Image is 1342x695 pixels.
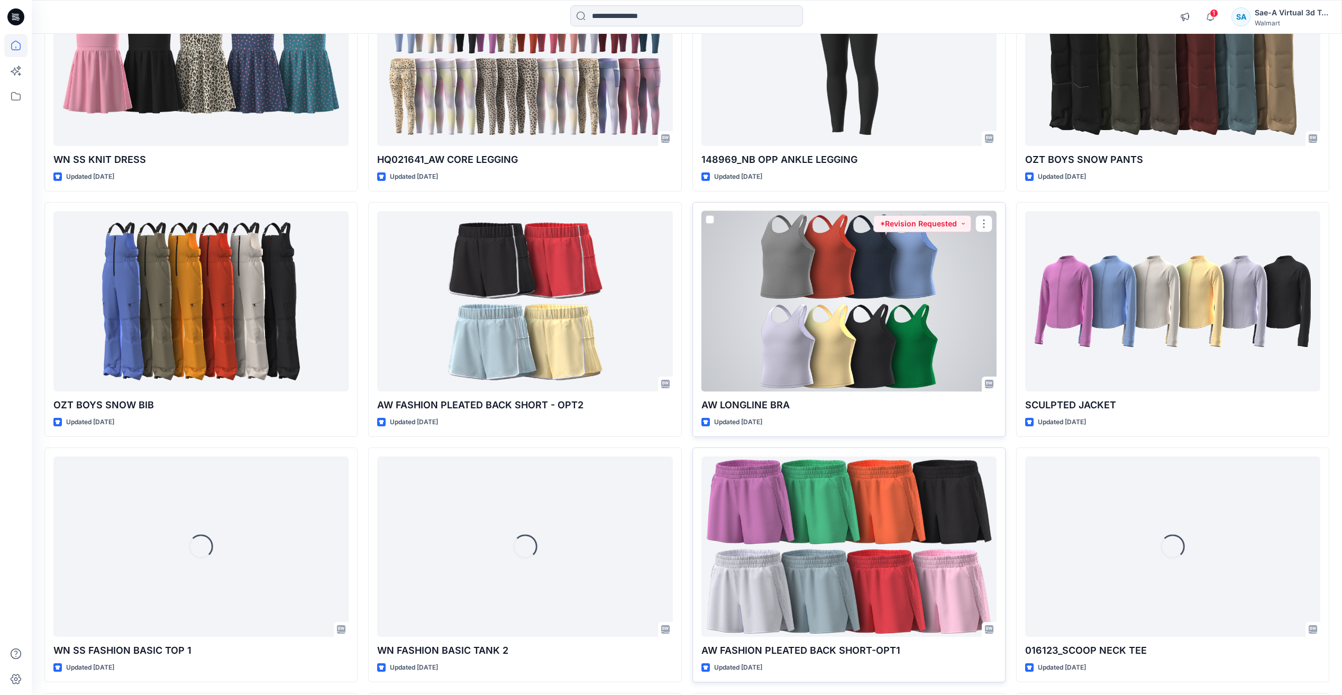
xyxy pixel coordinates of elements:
a: SCULPTED JACKET [1025,211,1320,391]
div: Walmart [1255,19,1329,27]
p: AW FASHION PLEATED BACK SHORT-OPT1 [701,643,997,658]
p: Updated [DATE] [66,171,114,182]
p: WN SS FASHION BASIC TOP 1 [53,643,349,658]
a: AW FASHION PLEATED BACK SHORT-OPT1 [701,456,997,637]
a: AW FASHION PLEATED BACK SHORT - OPT2 [377,211,672,391]
p: Updated [DATE] [66,662,114,673]
p: 148969_NB OPP ANKLE LEGGING [701,152,997,167]
p: HQ021641_AW CORE LEGGING [377,152,672,167]
p: Updated [DATE] [1038,171,1086,182]
p: Updated [DATE] [1038,417,1086,428]
p: Updated [DATE] [714,417,762,428]
p: WN SS KNIT DRESS [53,152,349,167]
p: Updated [DATE] [390,417,438,428]
p: WN FASHION BASIC TANK 2 [377,643,672,658]
p: Updated [DATE] [1038,662,1086,673]
p: OZT BOYS SNOW BIB [53,398,349,413]
p: Updated [DATE] [714,171,762,182]
p: Updated [DATE] [66,417,114,428]
p: Updated [DATE] [390,171,438,182]
p: AW LONGLINE BRA [701,398,997,413]
p: 016123_SCOOP NECK TEE [1025,643,1320,658]
span: 1 [1210,9,1218,17]
p: OZT BOYS SNOW PANTS [1025,152,1320,167]
a: AW LONGLINE BRA [701,211,997,391]
div: Sae-A Virtual 3d Team [1255,6,1329,19]
a: OZT BOYS SNOW BIB [53,211,349,391]
p: AW FASHION PLEATED BACK SHORT - OPT2 [377,398,672,413]
p: Updated [DATE] [714,662,762,673]
p: SCULPTED JACKET [1025,398,1320,413]
p: Updated [DATE] [390,662,438,673]
div: SA [1231,7,1250,26]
